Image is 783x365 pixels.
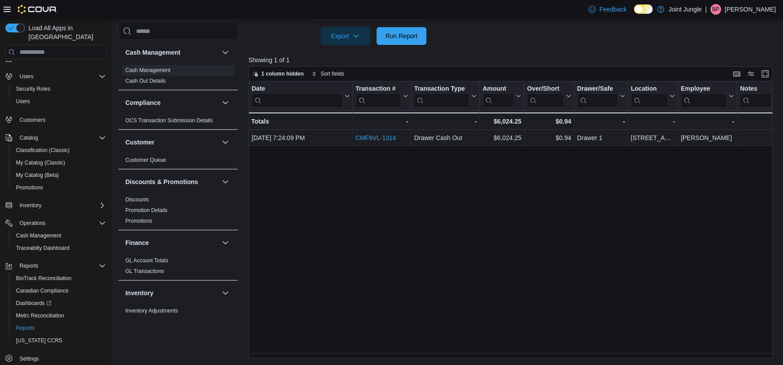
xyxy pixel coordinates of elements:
button: Sort fields [308,68,348,79]
a: Security Roles [12,84,54,94]
button: Employee [681,85,734,108]
a: Dashboards [12,298,55,309]
a: GL Account Totals [125,257,168,264]
span: Customer Queue [125,156,166,164]
div: Over/Short [527,85,564,108]
a: GL Transactions [125,268,164,274]
span: Reports [16,261,106,271]
span: Promotion Details [125,207,168,214]
span: Promotions [12,182,106,193]
h3: Customer [125,138,154,147]
button: Notes [740,85,779,108]
button: Customers [2,113,109,126]
span: Metrc Reconciliation [16,312,64,319]
button: Users [9,95,109,108]
a: OCS Transaction Submission Details [125,117,213,124]
div: Transaction Type [414,85,470,108]
div: - [631,116,675,127]
p: Joint Jungle [669,4,702,15]
h3: Finance [125,238,149,247]
span: Reports [12,323,106,333]
button: Inventory [125,289,218,297]
div: [PERSON_NAME] [681,132,734,143]
span: Metrc Reconciliation [12,310,106,321]
div: Amount [482,85,514,93]
div: $6,024.25 [482,116,521,127]
span: Operations [20,220,46,227]
a: Customer Queue [125,157,166,163]
button: Cash Management [125,48,218,57]
a: My Catalog (Beta) [12,170,63,180]
div: Notes [740,85,771,93]
span: Cash Management [125,67,170,74]
button: Classification (Classic) [9,144,109,156]
span: Cash Management [12,230,106,241]
div: Location [631,85,668,108]
button: Inventory [16,200,45,211]
button: Discounts & Promotions [220,176,231,187]
button: Canadian Compliance [9,285,109,297]
a: Cash Management [12,230,64,241]
span: BioTrack Reconciliation [16,275,72,282]
div: - [577,116,625,127]
span: Operations [16,218,106,229]
a: Customers [16,115,49,125]
div: - [355,116,408,127]
button: My Catalog (Classic) [9,156,109,169]
span: Customers [20,116,45,124]
span: Export [326,27,365,45]
a: Dashboards [9,297,109,309]
button: Transaction Type [414,85,477,108]
span: My Catalog (Classic) [12,157,106,168]
a: Promotions [12,182,47,193]
button: Metrc Reconciliation [9,309,109,322]
span: Security Roles [12,84,106,94]
a: Discounts [125,197,149,203]
span: Settings [20,355,39,362]
button: Operations [2,217,109,229]
p: [PERSON_NAME] [725,4,776,15]
div: [STREET_ADDRESS] [631,132,675,143]
a: Feedback [585,0,630,18]
span: Traceabilty Dashboard [12,243,106,253]
span: Inventory [16,200,106,211]
button: Reports [16,261,42,271]
div: Drawer/Safe [577,85,618,108]
a: Inventory Adjustments [125,308,178,314]
span: Promotions [125,217,153,225]
span: Load All Apps in [GEOGRAPHIC_DATA] [25,24,106,41]
span: Inventory [20,202,41,209]
button: Display options [746,68,756,79]
div: Date [252,85,343,108]
div: Finance [118,255,238,280]
div: Cash Management [118,65,238,90]
span: [US_STATE] CCRS [16,337,62,344]
button: Amount [482,85,521,108]
a: Canadian Compliance [12,285,72,296]
button: Reports [9,322,109,334]
button: Finance [220,237,231,248]
span: Run Report [385,32,418,40]
button: Enter fullscreen [760,68,771,79]
img: Cova [18,5,57,14]
span: Washington CCRS [12,335,106,346]
button: Catalog [2,132,109,144]
div: Notes [740,85,771,108]
span: Security Roles [16,85,50,92]
div: Employee [681,85,727,108]
span: Dashboards [12,298,106,309]
input: Dark Mode [634,4,653,14]
div: Customer [118,155,238,169]
p: Showing 1 of 1 [249,56,778,64]
span: Feedback [599,5,626,14]
a: [US_STATE] CCRS [12,335,66,346]
a: Promotion Details [125,207,168,213]
button: Customer [220,137,231,148]
span: Canadian Compliance [16,287,68,294]
button: Cash Management [9,229,109,242]
span: Classification (Classic) [12,145,106,156]
span: GL Transactions [125,268,164,275]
